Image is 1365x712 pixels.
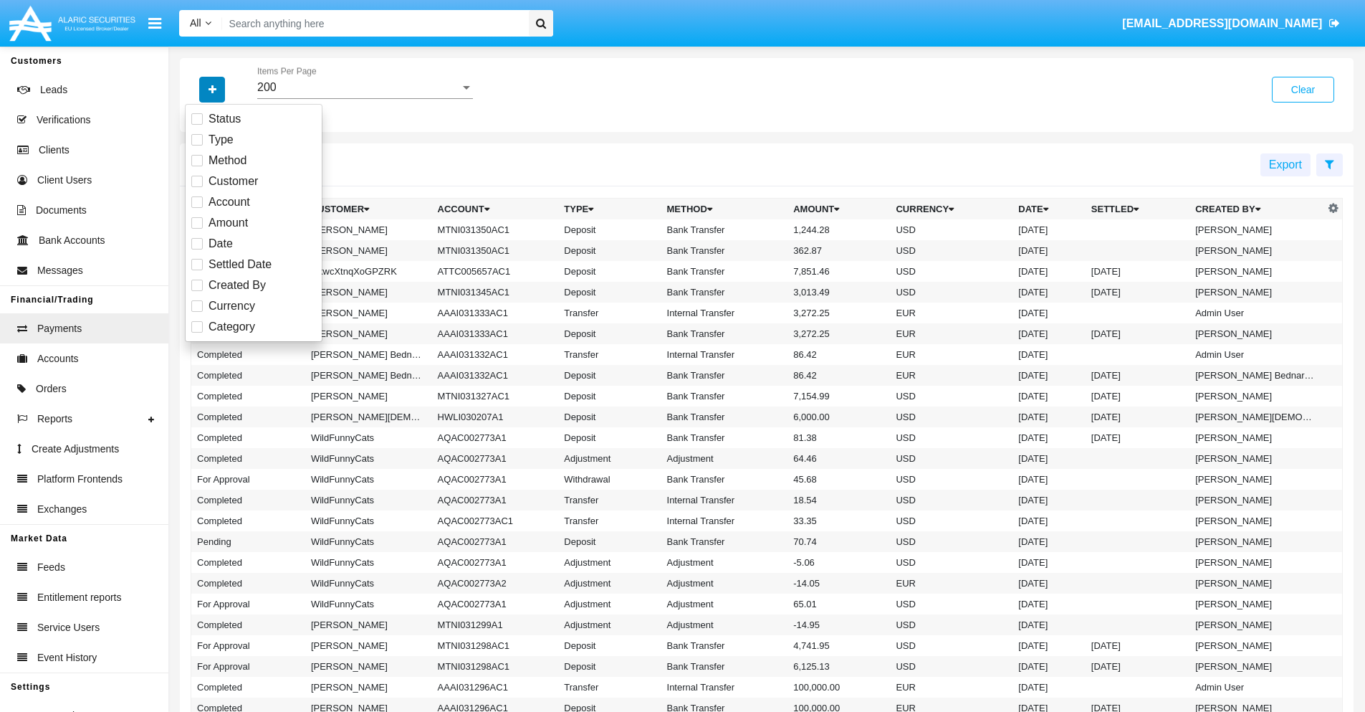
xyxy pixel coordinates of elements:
td: USD [890,407,1012,427]
td: USD [890,656,1012,677]
td: [DATE] [1086,261,1189,282]
span: Settled Date [209,256,272,273]
td: Pending [191,531,305,552]
td: 81.38 [787,427,890,448]
td: [PERSON_NAME] [1189,656,1324,677]
td: MTNI031299A1 [432,614,559,635]
td: 6,125.13 [787,656,890,677]
th: Currency [890,199,1012,220]
td: 100,000.00 [787,677,890,698]
td: EUR [890,573,1012,594]
td: 7,154.99 [787,386,890,407]
td: [PERSON_NAME][DEMOGRAPHIC_DATA] [1189,407,1324,427]
span: Payments [37,321,82,336]
td: Completed [191,365,305,386]
span: Clients [39,143,70,158]
td: [DATE] [1012,573,1086,594]
td: [DATE] [1012,448,1086,469]
td: [DATE] [1086,427,1189,448]
td: 18.54 [787,490,890,511]
td: USD [890,531,1012,552]
td: Completed [191,386,305,407]
td: [DATE] [1012,219,1086,240]
span: Feeds [37,560,65,575]
td: Adjustment [661,573,788,594]
td: [PERSON_NAME] [305,635,432,656]
td: Bank Transfer [661,427,788,448]
td: [PERSON_NAME] [305,677,432,698]
td: [DATE] [1012,469,1086,490]
span: [EMAIL_ADDRESS][DOMAIN_NAME] [1122,17,1322,29]
td: [DATE] [1012,240,1086,261]
td: [PERSON_NAME] [1189,427,1324,448]
td: Deposit [558,656,661,677]
td: USD [890,594,1012,614]
td: AAAI031332AC1 [432,365,559,386]
td: USD [890,635,1012,656]
td: Adjustment [661,614,788,635]
td: [PERSON_NAME] [1189,490,1324,511]
td: Completed [191,677,305,698]
td: 362.87 [787,240,890,261]
td: AAAI031333AC1 [432,323,559,344]
td: ATTC005657AC1 [432,261,559,282]
td: -5.06 [787,552,890,573]
td: WildFunnyCats [305,511,432,531]
td: Transfer [558,344,661,365]
td: Internal Transfer [661,303,788,323]
td: Withdrawal [558,469,661,490]
span: Leads [40,82,67,98]
td: [PERSON_NAME][DEMOGRAPHIC_DATA] [305,407,432,427]
td: AQAC002773A1 [432,531,559,552]
td: Bank Transfer [661,323,788,344]
td: [PERSON_NAME] [1189,614,1324,635]
td: [PERSON_NAME] [1189,240,1324,261]
td: WildFunnyCats [305,448,432,469]
td: AQAC002773A1 [432,427,559,448]
td: Adjustment [661,552,788,573]
td: OkwcXtnqXoGPZRK [305,261,432,282]
td: Deposit [558,531,661,552]
td: [DATE] [1012,531,1086,552]
td: Completed [191,614,305,635]
td: [DATE] [1012,323,1086,344]
td: For Approval [191,635,305,656]
td: 86.42 [787,344,890,365]
td: Bank Transfer [661,635,788,656]
td: WildFunnyCats [305,427,432,448]
a: [EMAIL_ADDRESS][DOMAIN_NAME] [1116,4,1347,44]
td: [DATE] [1012,344,1086,365]
img: Logo image [7,2,138,44]
td: [DATE] [1012,427,1086,448]
td: [PERSON_NAME] [305,303,432,323]
span: Accounts [37,351,79,366]
td: [PERSON_NAME] [1189,469,1324,490]
td: AQAC002773A1 [432,594,559,614]
td: For Approval [191,594,305,614]
input: Search [222,10,524,37]
th: Type [558,199,661,220]
td: WildFunnyCats [305,552,432,573]
td: [DATE] [1086,407,1189,427]
td: [PERSON_NAME] [305,323,432,344]
td: EUR [890,677,1012,698]
td: Completed [191,552,305,573]
td: EUR [890,303,1012,323]
td: [PERSON_NAME] BednarNotEnoughMoney [305,344,432,365]
th: Method [661,199,788,220]
td: Deposit [558,282,661,303]
td: Bank Transfer [661,219,788,240]
td: USD [890,511,1012,531]
span: 200 [257,81,277,93]
span: Create Adjustments [32,442,119,457]
td: 3,272.25 [787,323,890,344]
td: USD [890,490,1012,511]
td: 6,000.00 [787,407,890,427]
td: [DATE] [1012,303,1086,323]
td: Adjustment [558,594,661,614]
td: Adjustment [661,594,788,614]
td: Deposit [558,427,661,448]
td: USD [890,386,1012,407]
td: Internal Transfer [661,490,788,511]
td: [PERSON_NAME] [1189,386,1324,407]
